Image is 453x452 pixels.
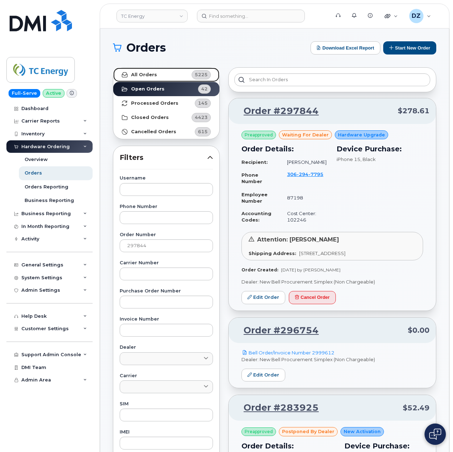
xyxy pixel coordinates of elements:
[281,267,340,272] span: [DATE] by [PERSON_NAME]
[241,144,328,154] h3: Order Details:
[403,403,429,413] span: $52.49
[287,171,323,184] a: 3062947795
[398,106,429,116] span: $278.61
[120,152,207,163] span: Filters
[131,100,178,106] strong: Processed Orders
[120,289,213,293] label: Purchase Order Number
[241,291,285,304] a: Edit Order
[249,250,296,256] strong: Shipping Address:
[113,82,219,96] a: Open Orders42
[120,402,213,406] label: SIM
[195,71,208,78] span: 5225
[338,131,385,138] span: Hardware Upgrade
[113,96,219,110] a: Processed Orders145
[281,207,328,226] td: Cost Center: 102246
[201,85,208,92] span: 42
[245,428,273,435] span: Preapproved
[131,86,165,92] strong: Open Orders
[344,441,423,451] h3: Device Purchase:
[344,428,381,435] span: New Activation
[241,192,267,204] strong: Employee Number
[241,172,262,185] strong: Phone Number
[113,110,219,125] a: Closed Orders4423
[241,279,423,285] p: Dealer: New Bell Procurement Simplex (Non Chargeable)
[120,261,213,265] label: Carrier Number
[120,345,213,350] label: Dealer
[235,401,319,414] a: Order #283925
[241,356,423,363] p: Dealer: New Bell Procurement Simplex (Non Chargeable)
[311,41,380,54] button: Download Excel Report
[113,125,219,139] a: Cancelled Orders615
[131,129,176,135] strong: Cancelled Orders
[234,73,430,86] input: Search in orders
[120,176,213,181] label: Username
[120,204,213,209] label: Phone Number
[235,324,319,337] a: Order #296754
[337,144,423,154] h3: Device Purchase:
[241,369,285,382] a: Edit Order
[282,131,329,138] span: waiting for dealer
[281,156,328,168] td: [PERSON_NAME]
[198,128,208,135] span: 615
[408,325,429,336] span: $0.00
[126,42,166,53] span: Orders
[241,350,334,355] a: Bell Order/Invoice Number 2999612
[120,430,213,435] label: IMEI
[429,428,441,440] img: Open chat
[241,159,268,165] strong: Recipient:
[241,441,336,451] h3: Order Details:
[120,233,213,237] label: Order Number
[120,374,213,378] label: Carrier
[131,72,157,78] strong: All Orders
[337,156,360,162] span: iPhone 15
[297,171,308,177] span: 294
[289,291,336,304] button: Cancel Order
[308,171,323,177] span: 7795
[245,132,273,138] span: Preapproved
[241,211,271,223] strong: Accounting Codes:
[299,250,345,256] span: [STREET_ADDRESS]
[120,317,213,322] label: Invoice Number
[383,41,436,54] button: Start New Order
[257,236,339,243] span: Attention: [PERSON_NAME]
[281,188,328,207] td: 87198
[113,68,219,82] a: All Orders5225
[198,100,208,106] span: 145
[235,105,319,118] a: Order #297844
[131,115,169,120] strong: Closed Orders
[360,156,376,162] span: , Black
[241,267,278,272] strong: Order Created:
[282,428,334,435] span: postponed by Dealer
[287,171,323,177] span: 306
[195,114,208,121] span: 4423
